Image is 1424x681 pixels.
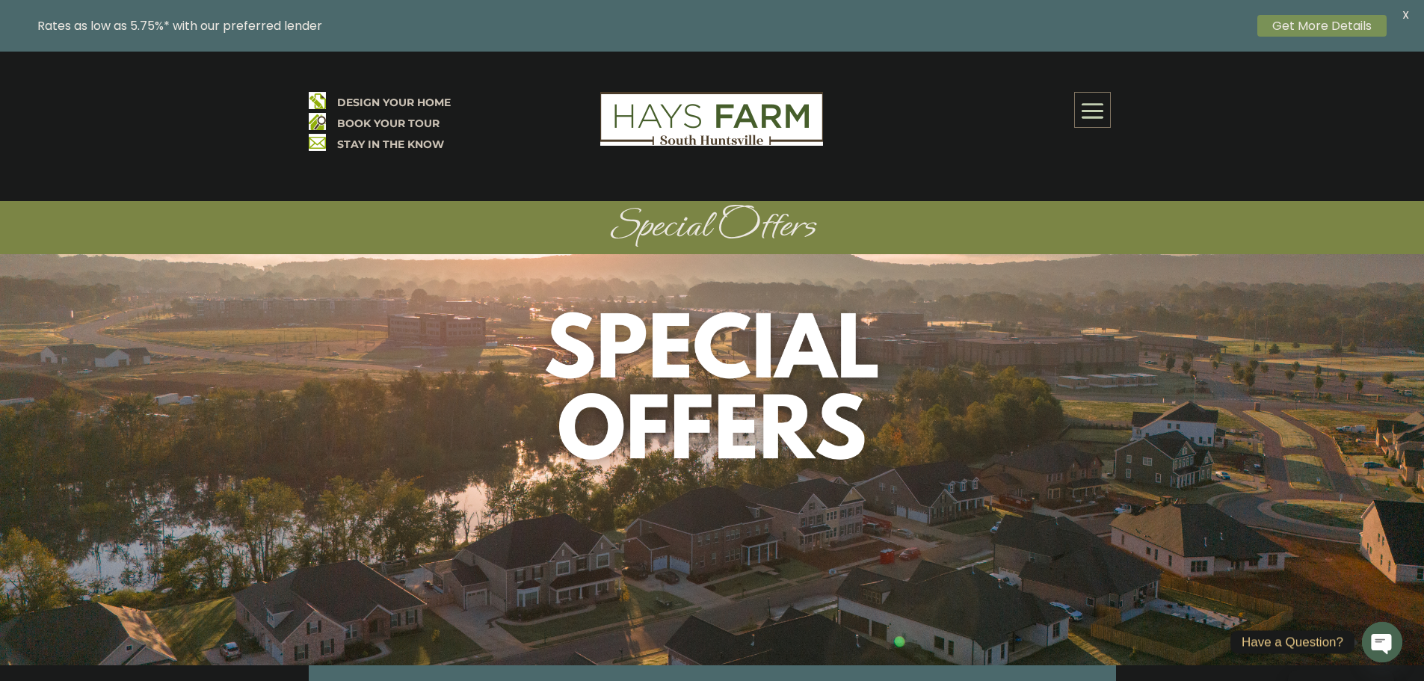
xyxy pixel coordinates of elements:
[600,92,823,146] img: Logo
[1257,15,1387,37] a: Get More Details
[37,19,1250,33] p: Rates as low as 5.75%* with our preferred lender
[309,203,1116,254] h1: Special Offers
[1394,4,1417,26] span: X
[600,135,823,149] a: hays farm homes huntsville development
[309,92,326,109] img: design your home
[337,138,444,151] a: STAY IN THE KNOW
[309,113,326,130] img: book your home tour
[337,96,451,109] a: DESIGN YOUR HOME
[337,117,440,130] a: BOOK YOUR TOUR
